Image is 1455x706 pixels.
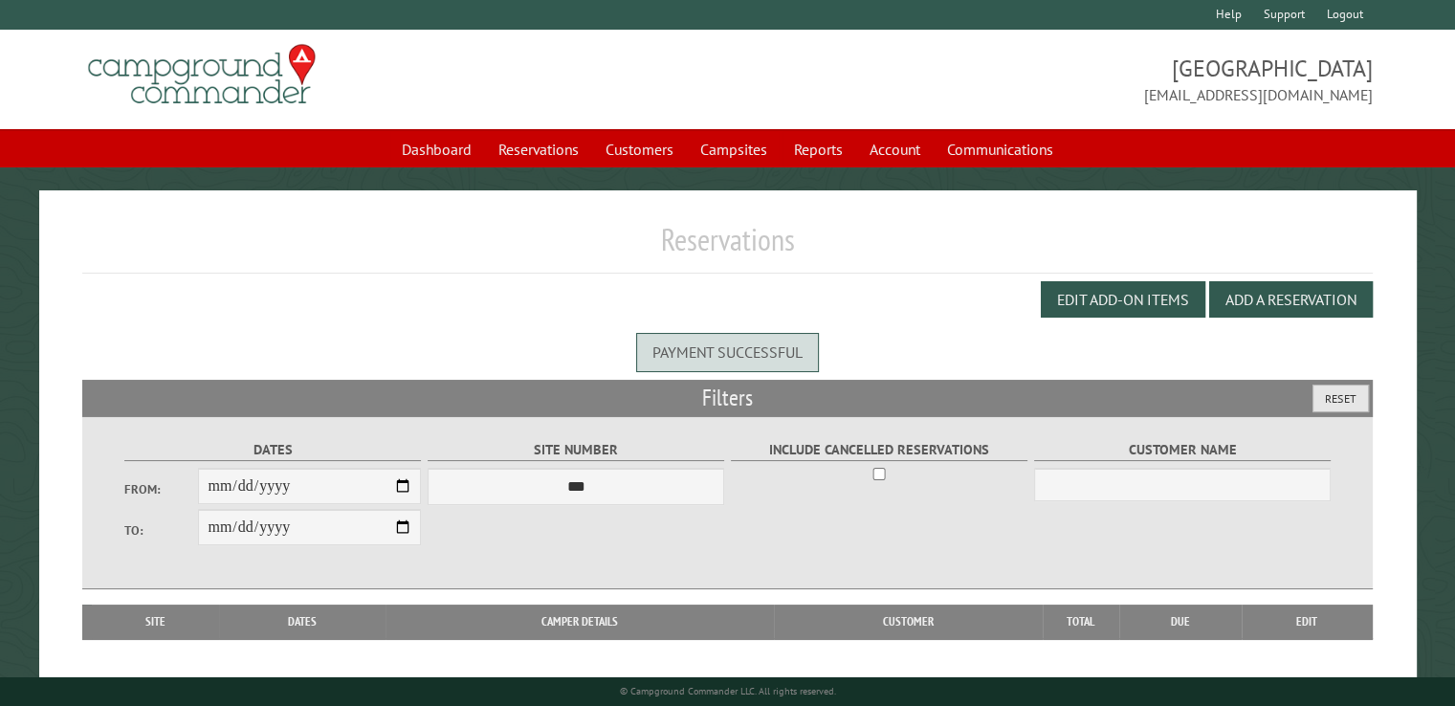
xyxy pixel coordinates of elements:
label: Site Number [428,439,725,461]
h1: Reservations [82,221,1373,274]
th: Total [1043,605,1119,639]
th: Due [1119,605,1242,639]
span: [GEOGRAPHIC_DATA] [EMAIL_ADDRESS][DOMAIN_NAME] [728,53,1373,106]
button: Add a Reservation [1209,281,1373,318]
label: Dates [124,439,422,461]
a: Customers [594,131,685,167]
button: Edit Add-on Items [1041,281,1205,318]
a: Communications [936,131,1065,167]
a: Campsites [689,131,779,167]
a: Dashboard [390,131,483,167]
button: Reset [1312,385,1369,412]
th: Site [92,605,219,639]
th: Dates [219,605,386,639]
label: From: [124,480,199,498]
th: Edit [1242,605,1373,639]
small: © Campground Commander LLC. All rights reserved. [620,685,836,697]
img: Campground Commander [82,37,321,112]
th: Camper Details [386,605,774,639]
a: Reports [783,131,854,167]
label: To: [124,521,199,540]
div: Payment successful [636,333,819,371]
label: Include Cancelled Reservations [731,439,1028,461]
th: Customer [774,605,1043,639]
a: Account [858,131,932,167]
h2: Filters [82,380,1373,416]
a: Reservations [487,131,590,167]
label: Customer Name [1034,439,1332,461]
